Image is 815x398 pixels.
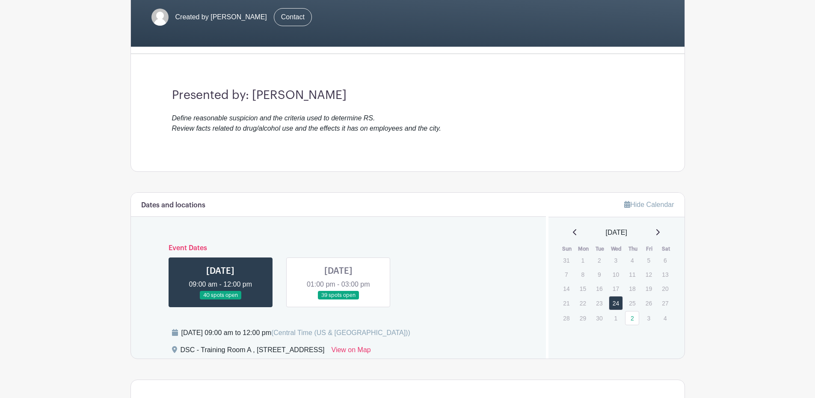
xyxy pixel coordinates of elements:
[576,282,590,295] p: 15
[175,12,267,22] span: Created by [PERSON_NAME]
[151,9,169,26] img: default-ce2991bfa6775e67f084385cd625a349d9dcbb7a52a09fb2fda1e96e2d18dcdb.png
[592,254,606,267] p: 2
[642,282,656,295] p: 19
[609,296,623,310] a: 24
[625,282,639,295] p: 18
[642,268,656,281] p: 12
[609,282,623,295] p: 17
[592,311,606,325] p: 30
[592,296,606,310] p: 23
[624,201,674,208] a: Hide Calendar
[658,245,674,253] th: Sat
[332,345,371,359] a: View on Map
[625,268,639,281] p: 11
[642,254,656,267] p: 5
[576,254,590,267] p: 1
[642,296,656,310] p: 26
[559,311,573,325] p: 28
[625,311,639,325] a: 2
[592,245,608,253] th: Tue
[642,311,656,325] p: 3
[625,296,639,310] p: 25
[658,311,672,325] p: 4
[608,245,625,253] th: Wed
[559,245,575,253] th: Sun
[162,244,516,252] h6: Event Dates
[592,282,606,295] p: 16
[606,227,627,238] span: [DATE]
[609,268,623,281] p: 10
[592,268,606,281] p: 9
[271,329,410,336] span: (Central Time (US & [GEOGRAPHIC_DATA]))
[576,311,590,325] p: 29
[575,245,592,253] th: Mon
[172,88,643,103] h3: Presented by: [PERSON_NAME]
[274,8,312,26] a: Contact
[625,254,639,267] p: 4
[181,345,325,359] div: DSC - Training Room A , [STREET_ADDRESS]
[181,328,410,338] div: [DATE] 09:00 am to 12:00 pm
[141,201,205,209] h6: Dates and locations
[172,114,441,132] em: Define reasonable suspicion and the criteria used to determine RS. Review facts related to drug/a...
[658,254,672,267] p: 6
[609,254,623,267] p: 3
[559,254,573,267] p: 31
[576,268,590,281] p: 8
[625,245,641,253] th: Thu
[658,268,672,281] p: 13
[576,296,590,310] p: 22
[609,311,623,325] p: 1
[641,245,658,253] th: Fri
[559,268,573,281] p: 7
[559,296,573,310] p: 21
[658,282,672,295] p: 20
[658,296,672,310] p: 27
[559,282,573,295] p: 14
